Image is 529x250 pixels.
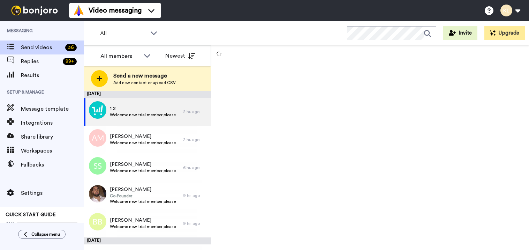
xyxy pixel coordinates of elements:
[183,221,207,226] div: 9 hr. ago
[100,29,147,38] span: All
[113,72,176,80] span: Send a new message
[8,6,61,15] img: bj-logo-header-white.svg
[113,80,176,86] span: Add new contact or upload CSV
[6,212,56,217] span: QUICK START GUIDE
[100,52,140,60] div: All members
[110,140,176,146] span: Welcome new trial member please
[183,137,207,142] div: 2 hr. ago
[110,186,176,193] span: [PERSON_NAME]
[65,44,77,51] div: 36
[89,129,106,147] img: am.png
[21,105,84,113] span: Message template
[89,157,106,175] img: ss.png
[21,161,84,169] span: Fallbacks
[84,91,211,98] div: [DATE]
[183,109,207,115] div: 2 hr. ago
[110,217,176,224] span: [PERSON_NAME]
[110,161,176,168] span: [PERSON_NAME]
[443,26,477,40] button: Invite
[110,199,176,204] span: Welcome new trial member please
[6,221,15,227] span: 60%
[21,119,84,127] span: Integrations
[84,237,211,244] div: [DATE]
[89,213,106,230] img: bb.png
[110,105,176,112] span: 1 2
[89,185,106,203] img: 58162e9d-f10b-4f14-8437-a5768777b32d.jpg
[73,5,84,16] img: vm-color.svg
[160,49,200,63] button: Newest
[110,168,176,174] span: Welcome new trial member please
[110,133,176,140] span: [PERSON_NAME]
[21,189,84,197] span: Settings
[21,71,84,80] span: Results
[21,43,62,52] span: Send videos
[21,57,60,66] span: Replies
[21,133,84,141] span: Share library
[183,165,207,170] div: 6 hr. ago
[110,112,176,118] span: Welcome new trial member please
[89,6,142,15] span: Video messaging
[21,147,84,155] span: Workspaces
[110,224,176,229] span: Welcome new trial member please
[89,101,106,119] img: 65781885-b76a-4b67-b02d-c5e1d57f87fb.jpg
[18,230,66,239] button: Collapse menu
[183,193,207,198] div: 9 hr. ago
[484,26,525,40] button: Upgrade
[110,193,176,199] span: Co-Founder
[63,58,77,65] div: 99 +
[31,231,60,237] span: Collapse menu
